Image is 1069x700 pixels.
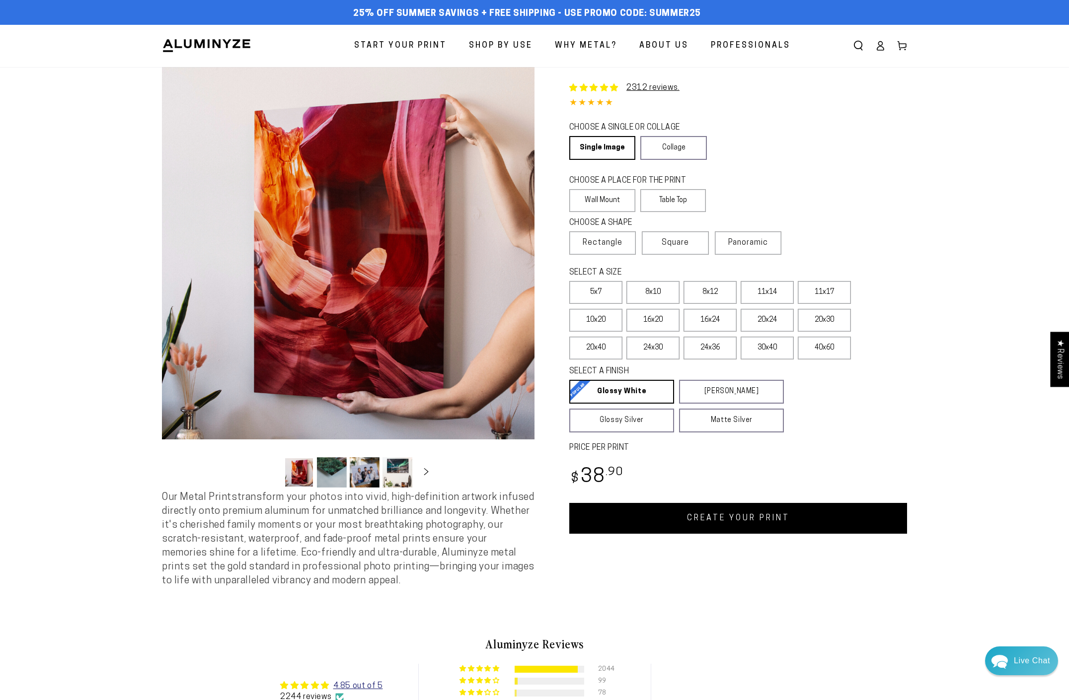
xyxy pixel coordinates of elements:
[415,461,437,483] button: Slide right
[347,33,454,59] a: Start Your Print
[569,175,697,187] legend: CHOOSE A PLACE FOR THE PRINT
[569,122,697,134] legend: CHOOSE A SINGLE OR COLLAGE
[259,461,281,483] button: Slide left
[317,457,347,488] button: Load image 2 in gallery view
[459,665,501,673] div: 91% (2044) reviews with 5 star rating
[684,281,737,304] label: 8x12
[583,237,622,249] span: Rectangle
[626,281,680,304] label: 8x10
[350,457,380,488] button: Load image 3 in gallery view
[569,366,760,377] legend: SELECT A FINISH
[684,309,737,332] label: 16x24
[569,217,698,229] legend: CHOOSE A SHAPE
[459,689,501,697] div: 3% (78) reviews with 3 star rating
[461,33,540,59] a: Shop By Use
[569,380,674,404] a: Glossy White
[728,239,768,247] span: Panoramic
[1050,332,1069,387] div: Click to open Judge.me floating reviews tab
[985,646,1058,675] div: Chat widget toggle
[640,189,706,212] label: Table Top
[569,309,622,332] label: 10x20
[569,409,674,432] a: Glossy Silver
[569,96,907,111] div: 4.85 out of 5.0 stars
[353,8,701,19] span: 25% off Summer Savings + Free Shipping - Use Promo Code: SUMMER25
[555,39,617,53] span: Why Metal?
[626,84,680,92] a: 2312 reviews.
[626,309,680,332] label: 16x20
[598,666,610,673] div: 2044
[162,492,534,586] span: Our Metal Prints transform your photos into vivid, high-definition artwork infused directly onto ...
[459,677,501,685] div: 4% (99) reviews with 4 star rating
[684,337,737,359] label: 24x36
[569,503,907,534] a: CREATE YOUR PRINT
[162,67,534,490] media-gallery: Gallery Viewer
[244,635,825,652] h2: Aluminyze Reviews
[741,337,794,359] label: 30x40
[354,39,447,53] span: Start Your Print
[798,309,851,332] label: 20x30
[569,281,622,304] label: 5x7
[547,33,624,59] a: Why Metal?
[662,237,689,249] span: Square
[639,39,688,53] span: About Us
[333,682,383,690] a: 4.85 out of 5
[569,337,622,359] label: 20x40
[598,678,610,685] div: 99
[679,380,784,404] a: [PERSON_NAME]
[798,337,851,359] label: 40x60
[632,33,696,59] a: About Us
[606,467,623,478] sup: .90
[569,189,635,212] label: Wall Mount
[569,267,768,279] legend: SELECT A SIZE
[569,136,635,160] a: Single Image
[382,457,412,488] button: Load image 4 in gallery view
[284,457,314,488] button: Load image 1 in gallery view
[711,39,790,53] span: Professionals
[798,281,851,304] label: 11x17
[847,35,869,57] summary: Search our site
[280,680,382,692] div: Average rating is 4.85 stars
[679,409,784,432] a: Matte Silver
[569,468,623,487] bdi: 38
[741,281,794,304] label: 11x14
[569,442,907,454] label: PRICE PER PRINT
[162,38,251,53] img: Aluminyze
[598,690,610,697] div: 78
[626,337,680,359] label: 24x30
[469,39,533,53] span: Shop By Use
[1014,646,1050,675] div: Contact Us Directly
[640,136,706,160] a: Collage
[569,82,680,94] a: 2312 reviews.
[571,472,579,486] span: $
[741,309,794,332] label: 20x24
[703,33,798,59] a: Professionals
